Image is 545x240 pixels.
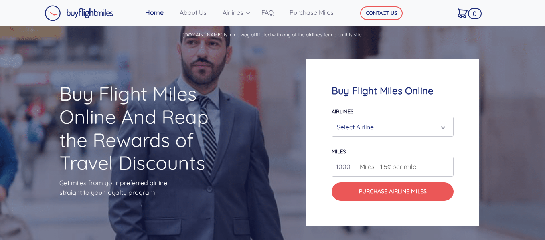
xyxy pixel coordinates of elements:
[458,8,468,18] img: Cart
[258,4,286,20] a: FAQ
[356,162,416,171] span: Miles - 1.5¢ per mile
[468,8,482,19] span: 0
[59,178,239,197] p: Get miles from your preferred airline straight to your loyalty program
[142,4,176,20] a: Home
[59,82,239,174] h1: Buy Flight Miles Online And Reap the Rewards of Travel Discounts
[332,108,353,115] label: Airlines
[337,119,444,135] div: Select Airline
[45,5,113,21] img: Buy Flight Miles Logo
[219,4,258,20] a: Airlines
[454,4,479,21] a: 0
[332,117,454,137] button: Select Airline
[45,3,113,23] a: Buy Flight Miles Logo
[332,148,346,155] label: miles
[332,85,454,97] h4: Buy Flight Miles Online
[360,6,403,20] button: CONTACT US
[176,4,219,20] a: About Us
[332,182,454,200] button: Purchase Airline Miles
[286,4,346,20] a: Purchase Miles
